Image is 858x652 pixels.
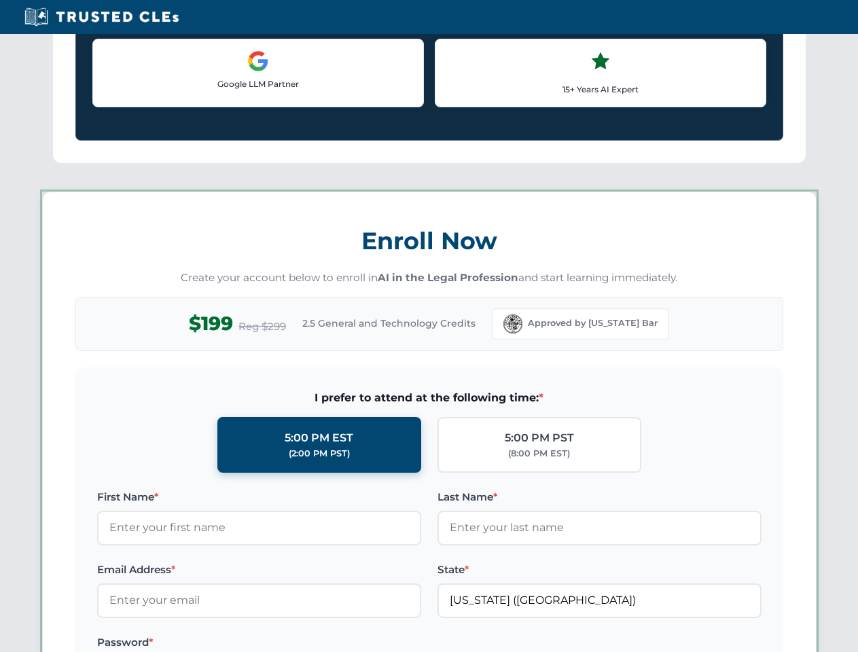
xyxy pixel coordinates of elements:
label: State [437,562,762,578]
p: Google LLM Partner [104,77,412,90]
strong: AI in the Legal Profession [378,271,518,284]
label: Password [97,634,421,651]
div: (2:00 PM PST) [289,447,350,460]
img: Trusted CLEs [20,7,183,27]
input: Florida (FL) [437,583,762,617]
span: Approved by [US_STATE] Bar [528,316,658,330]
label: Email Address [97,562,421,578]
div: 5:00 PM PST [505,429,574,447]
input: Enter your first name [97,511,421,545]
span: I prefer to attend at the following time: [97,389,762,407]
label: First Name [97,489,421,505]
p: Create your account below to enroll in and start learning immediately. [75,270,783,286]
span: Reg $299 [238,319,286,335]
img: Google [247,50,269,72]
input: Enter your last name [437,511,762,545]
div: (8:00 PM EST) [508,447,570,460]
img: Florida Bar [503,314,522,333]
span: 2.5 General and Technology Credits [302,316,476,331]
label: Last Name [437,489,762,505]
h3: Enroll Now [75,219,783,262]
p: 15+ Years AI Expert [446,83,755,96]
input: Enter your email [97,583,421,617]
div: 5:00 PM EST [285,429,353,447]
span: $199 [189,308,233,339]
